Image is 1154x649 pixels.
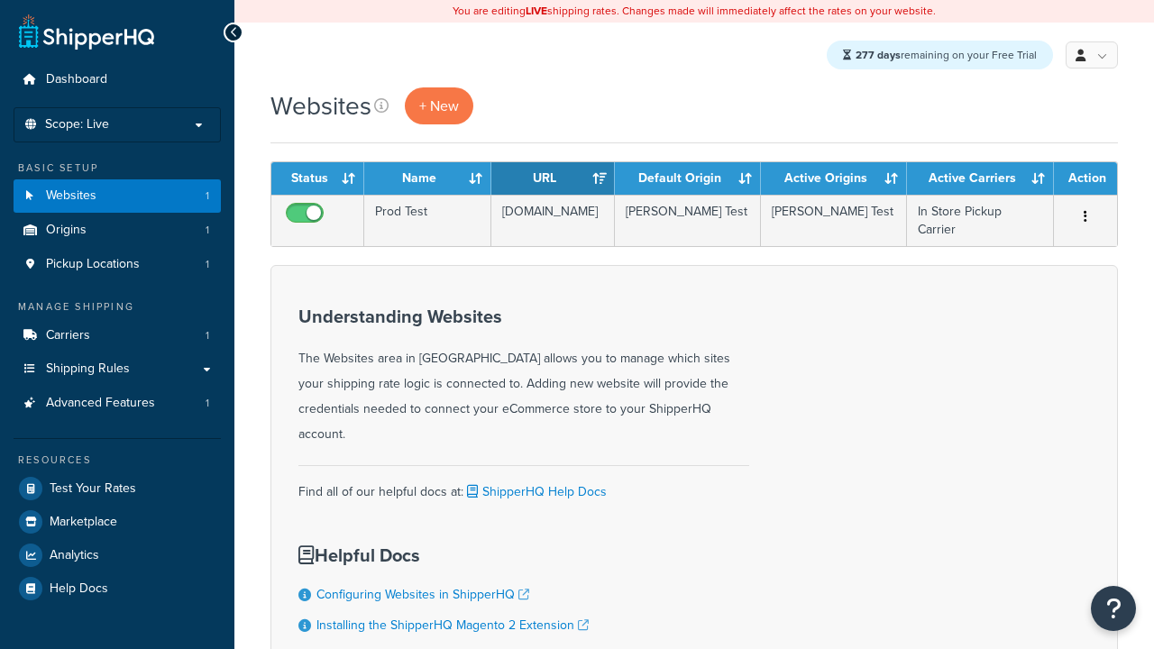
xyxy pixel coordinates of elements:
th: Action [1054,162,1117,195]
span: Help Docs [50,581,108,597]
td: [PERSON_NAME] Test [761,195,907,246]
a: Carriers 1 [14,319,221,352]
div: Manage Shipping [14,299,221,315]
span: 1 [206,188,209,204]
button: Open Resource Center [1091,586,1136,631]
a: Websites 1 [14,179,221,213]
div: The Websites area in [GEOGRAPHIC_DATA] allows you to manage which sites your shipping rate logic ... [298,306,749,447]
a: Analytics [14,539,221,571]
th: Default Origin: activate to sort column ascending [615,162,761,195]
th: Active Carriers: activate to sort column ascending [907,162,1054,195]
span: Dashboard [46,72,107,87]
a: Advanced Features 1 [14,387,221,420]
span: Pickup Locations [46,257,140,272]
li: Advanced Features [14,387,221,420]
h1: Websites [270,88,371,123]
span: 1 [206,396,209,411]
span: Shipping Rules [46,361,130,377]
th: Status: activate to sort column ascending [271,162,364,195]
td: In Store Pickup Carrier [907,195,1054,246]
a: ShipperHQ Home [19,14,154,50]
span: Scope: Live [45,117,109,133]
a: Help Docs [14,572,221,605]
span: Origins [46,223,87,238]
span: 1 [206,223,209,238]
span: Carriers [46,328,90,343]
b: LIVE [526,3,547,19]
td: [DOMAIN_NAME] [491,195,615,246]
th: Name: activate to sort column ascending [364,162,491,195]
span: 1 [206,328,209,343]
a: Dashboard [14,63,221,96]
div: Basic Setup [14,160,221,176]
span: Websites [46,188,96,204]
th: Active Origins: activate to sort column ascending [761,162,907,195]
li: Carriers [14,319,221,352]
li: Origins [14,214,221,247]
a: Pickup Locations 1 [14,248,221,281]
li: Websites [14,179,221,213]
a: Shipping Rules [14,352,221,386]
a: Test Your Rates [14,472,221,505]
div: Resources [14,452,221,468]
td: Prod Test [364,195,491,246]
a: Installing the ShipperHQ Magento 2 Extension [316,616,589,635]
span: Analytics [50,548,99,563]
span: Test Your Rates [50,481,136,497]
span: Advanced Features [46,396,155,411]
td: [PERSON_NAME] Test [615,195,761,246]
li: Pickup Locations [14,248,221,281]
th: URL: activate to sort column ascending [491,162,615,195]
div: remaining on your Free Trial [827,41,1053,69]
a: + New [405,87,473,124]
strong: 277 days [856,47,901,63]
a: ShipperHQ Help Docs [463,482,607,501]
span: Marketplace [50,515,117,530]
a: Origins 1 [14,214,221,247]
div: Find all of our helpful docs at: [298,465,749,505]
h3: Helpful Docs [298,545,623,565]
span: 1 [206,257,209,272]
a: Configuring Websites in ShipperHQ [316,585,529,604]
span: + New [419,96,459,116]
h3: Understanding Websites [298,306,749,326]
a: Marketplace [14,506,221,538]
